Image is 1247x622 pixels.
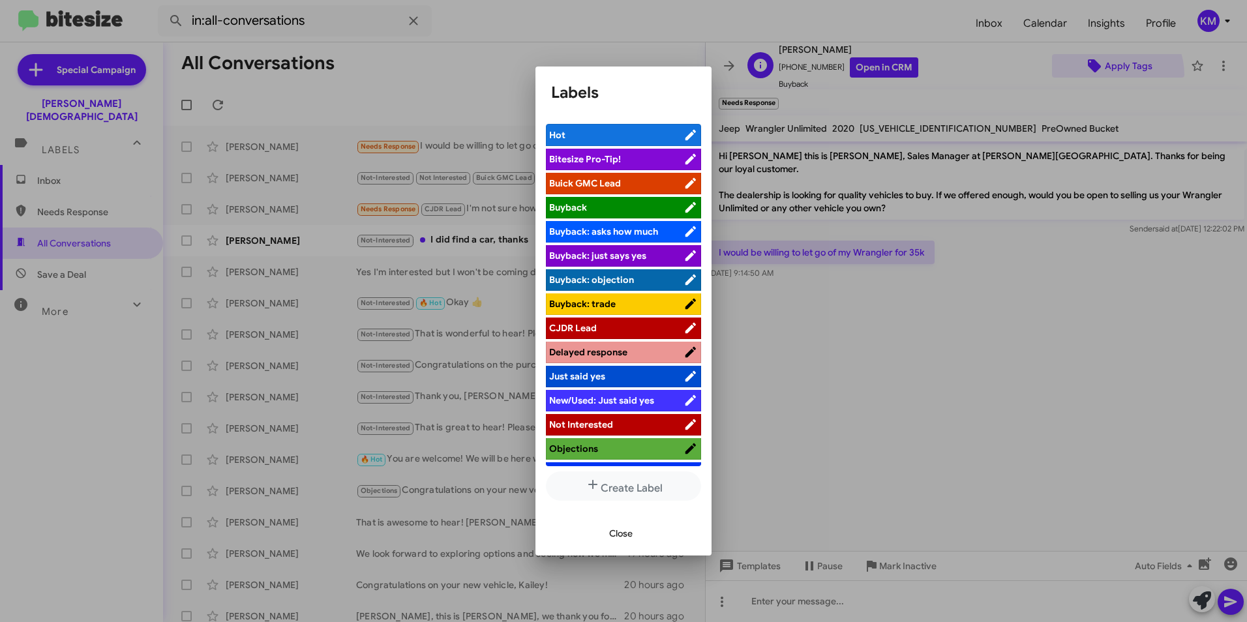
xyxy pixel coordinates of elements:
[549,226,658,237] span: Buyback: asks how much
[549,394,654,406] span: New/Used: Just said yes
[549,153,621,165] span: Bitesize Pro-Tip!
[551,82,696,103] h1: Labels
[549,370,605,382] span: Just said yes
[549,250,646,261] span: Buyback: just says yes
[609,522,633,545] span: Close
[549,346,627,358] span: Delayed response
[546,471,701,501] button: Create Label
[549,443,598,454] span: Objections
[549,177,621,189] span: Buick GMC Lead
[549,129,565,141] span: Hot
[599,522,643,545] button: Close
[549,419,613,430] span: Not Interested
[549,298,616,310] span: Buyback: trade
[549,201,587,213] span: Buyback
[549,322,597,334] span: CJDR Lead
[549,274,634,286] span: Buyback: objection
